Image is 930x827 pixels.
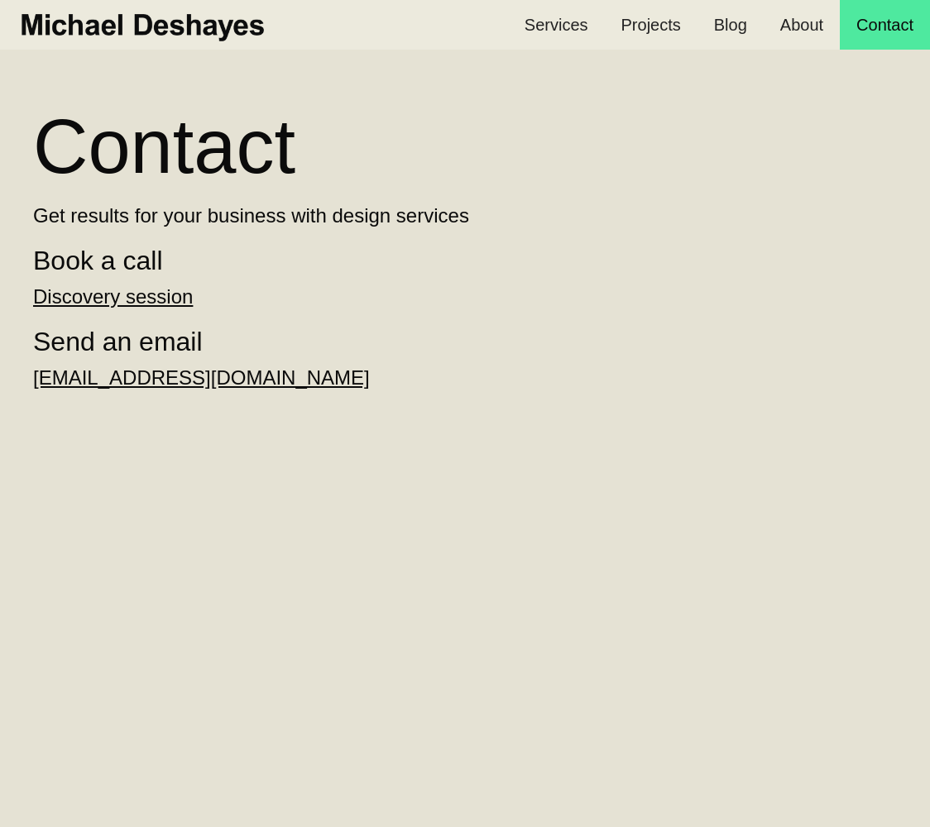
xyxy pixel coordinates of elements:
a: Discovery session [33,285,193,308]
h2: Contact [33,108,897,186]
h2: Book a call [33,246,897,275]
h2: Send an email [33,327,897,356]
a: [EMAIL_ADDRESS][DOMAIN_NAME] [33,366,370,389]
p: Get results for your business with design services [33,203,897,229]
